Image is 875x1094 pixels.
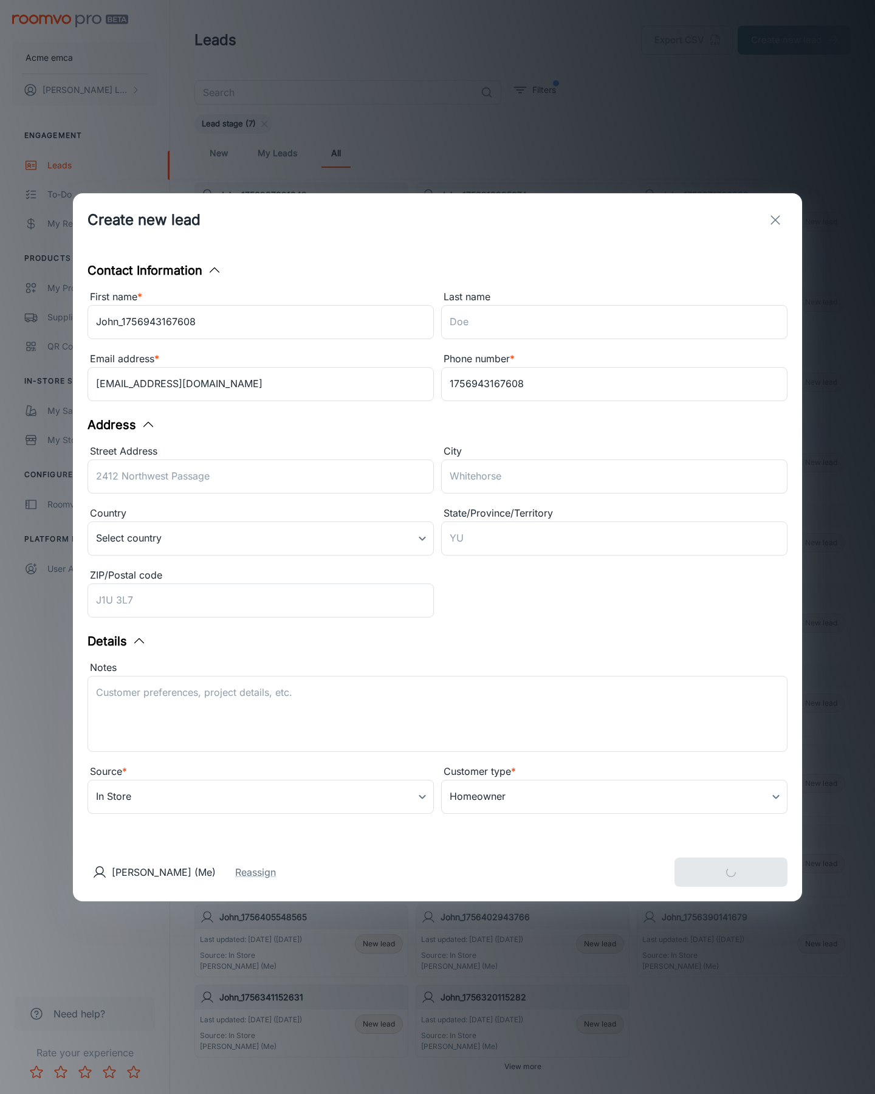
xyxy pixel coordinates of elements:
[441,459,787,494] input: Whitehorse
[87,351,434,367] div: Email address
[112,865,216,879] p: [PERSON_NAME] (Me)
[87,764,434,780] div: Source
[235,865,276,879] button: Reassign
[441,506,787,521] div: State/Province/Territory
[87,459,434,494] input: 2412 Northwest Passage
[441,764,787,780] div: Customer type
[87,780,434,814] div: In Store
[763,208,787,232] button: exit
[441,444,787,459] div: City
[87,660,787,676] div: Notes
[87,209,201,231] h1: Create new lead
[441,521,787,556] input: YU
[441,351,787,367] div: Phone number
[441,367,787,401] input: +1 439-123-4567
[87,289,434,305] div: First name
[87,367,434,401] input: myname@example.com
[441,305,787,339] input: Doe
[87,521,434,556] div: Select country
[441,289,787,305] div: Last name
[87,568,434,583] div: ZIP/Postal code
[87,261,222,280] button: Contact Information
[87,444,434,459] div: Street Address
[87,305,434,339] input: John
[87,416,156,434] button: Address
[87,583,434,618] input: J1U 3L7
[87,506,434,521] div: Country
[87,632,146,650] button: Details
[441,780,787,814] div: Homeowner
